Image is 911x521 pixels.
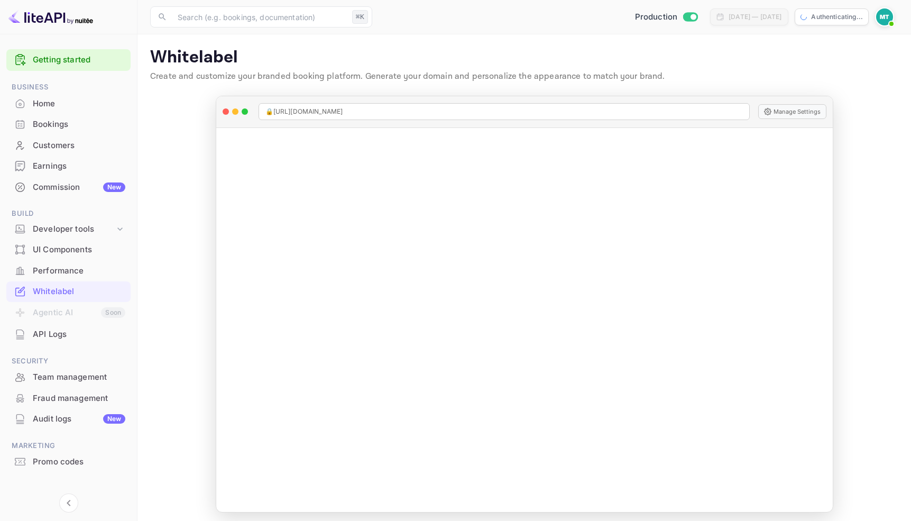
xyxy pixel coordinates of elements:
div: Whitelabel [6,281,131,302]
span: Business [6,81,131,93]
img: Marcin Teodoru [876,8,893,25]
div: Earnings [33,160,125,172]
div: Fraud management [33,392,125,405]
div: New [103,182,125,192]
div: CommissionNew [6,177,131,198]
img: LiteAPI logo [8,8,93,25]
div: Home [6,94,131,114]
a: Earnings [6,156,131,176]
div: Developer tools [6,220,131,239]
div: API Logs [33,328,125,341]
div: Earnings [6,156,131,177]
div: Audit logs [33,413,125,425]
div: Performance [33,265,125,277]
div: Switch to Sandbox mode [631,11,702,23]
div: Promo codes [33,456,125,468]
div: UI Components [6,240,131,260]
a: Whitelabel [6,281,131,301]
div: Home [33,98,125,110]
span: Build [6,208,131,220]
div: Team management [33,371,125,383]
a: Performance [6,261,131,280]
a: Getting started [33,54,125,66]
a: Bookings [6,114,131,134]
div: New [103,414,125,424]
a: UI Components [6,240,131,259]
span: Security [6,355,131,367]
div: Developer tools [33,223,115,235]
div: Audit logsNew [6,409,131,429]
div: API Logs [6,324,131,345]
span: Production [635,11,678,23]
input: Search (e.g. bookings, documentation) [171,6,348,28]
div: UI Components [33,244,125,256]
div: Commission [33,181,125,194]
button: Manage Settings [758,104,826,119]
a: Audit logsNew [6,409,131,428]
div: Bookings [6,114,131,135]
div: Team management [6,367,131,388]
a: Promo codes [6,452,131,471]
a: Team management [6,367,131,387]
div: Getting started [6,49,131,71]
a: Fraud management [6,388,131,408]
div: Customers [33,140,125,152]
p: Authenticating... [811,12,863,22]
a: CommissionNew [6,177,131,197]
p: Create and customize your branded booking platform. Generate your domain and personalize the appe... [150,70,898,83]
div: Bookings [33,118,125,131]
div: [DATE] — [DATE] [729,12,781,22]
a: Home [6,94,131,113]
a: Customers [6,135,131,155]
div: Whitelabel [33,286,125,298]
button: Collapse navigation [59,493,78,513]
span: Marketing [6,440,131,452]
div: Promo codes [6,452,131,472]
span: 🔒 [URL][DOMAIN_NAME] [265,107,343,116]
div: Customers [6,135,131,156]
a: API Logs [6,324,131,344]
p: Whitelabel [150,47,898,68]
div: Fraud management [6,388,131,409]
div: ⌘K [352,10,368,24]
div: Performance [6,261,131,281]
